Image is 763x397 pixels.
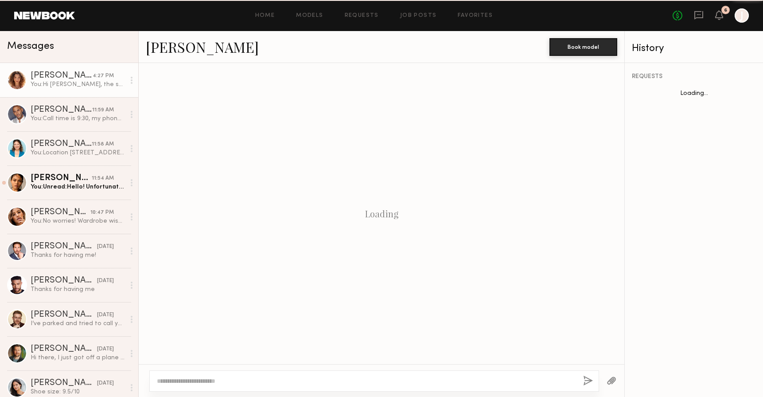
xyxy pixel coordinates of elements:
[90,208,114,217] div: 10:47 PM
[31,208,90,217] div: [PERSON_NAME]
[97,243,114,251] div: [DATE]
[31,71,93,80] div: [PERSON_NAME]
[400,13,437,19] a: Job Posts
[31,388,125,396] div: Shoe size: 9.5/10
[31,183,125,191] div: You: Unread: Hello! Unfortunately our offer is our max budget for this role.
[31,140,92,149] div: [PERSON_NAME]
[632,43,756,54] div: History
[31,251,125,259] div: Thanks for having me!
[97,345,114,354] div: [DATE]
[735,8,749,23] a: J
[458,13,493,19] a: Favorites
[92,174,114,183] div: 11:54 AM
[31,345,97,354] div: [PERSON_NAME]
[31,311,97,319] div: [PERSON_NAME]
[31,354,125,362] div: Hi there, I just got off a plane in [US_STATE]. I am SO sorry but I had to come up here unexpecte...
[31,319,125,328] div: I’ve parked and tried to call you. Where do I enter the structure to meet you?
[31,217,125,225] div: You: No worries! Wardrobe wise what options do you have for athletic wear? Feel free to text me f...
[31,379,97,388] div: [PERSON_NAME]
[31,174,92,183] div: [PERSON_NAME]
[97,311,114,319] div: [DATE]
[345,13,379,19] a: Requests
[97,379,114,388] div: [DATE]
[93,72,114,80] div: 4:27 PM
[31,276,97,285] div: [PERSON_NAME]
[146,37,259,56] a: [PERSON_NAME]
[365,208,398,219] div: Loading
[31,114,125,123] div: You: Call time is 9:30, my phone number is [PHONE_NUMBER]
[31,80,125,89] div: You: Hi [PERSON_NAME], the shot requirements have changed to need someone running so were gonna g...
[632,74,756,80] div: REQUESTS
[724,8,727,13] div: 6
[31,242,97,251] div: [PERSON_NAME]
[92,140,114,149] div: 11:58 AM
[549,38,617,56] button: Book model
[549,43,617,50] a: Book model
[255,13,275,19] a: Home
[625,90,763,97] div: Loading...
[31,106,92,114] div: [PERSON_NAME]
[92,106,114,114] div: 11:59 AM
[31,149,125,157] div: You: Location [STREET_ADDRESS][PERSON_NAME]
[97,277,114,285] div: [DATE]
[296,13,323,19] a: Models
[7,41,54,51] span: Messages
[31,285,125,294] div: Thanks for having me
